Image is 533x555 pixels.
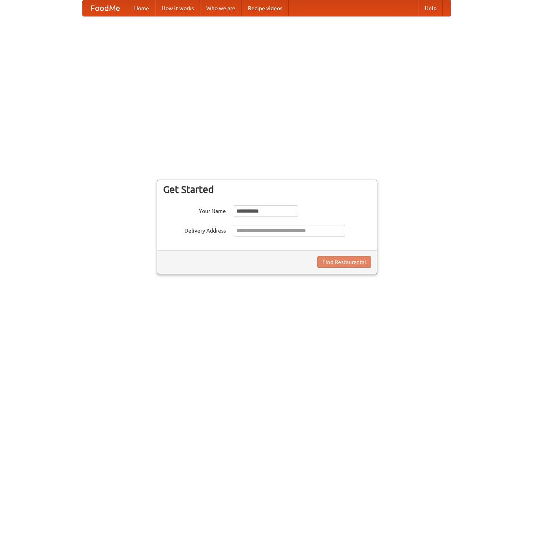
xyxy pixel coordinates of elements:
h3: Get Started [163,184,371,195]
a: How it works [155,0,200,16]
a: Who we are [200,0,242,16]
label: Delivery Address [163,225,226,235]
a: Home [128,0,155,16]
button: Find Restaurants! [317,256,371,268]
a: Help [418,0,443,16]
label: Your Name [163,205,226,215]
a: Recipe videos [242,0,289,16]
a: FoodMe [83,0,128,16]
